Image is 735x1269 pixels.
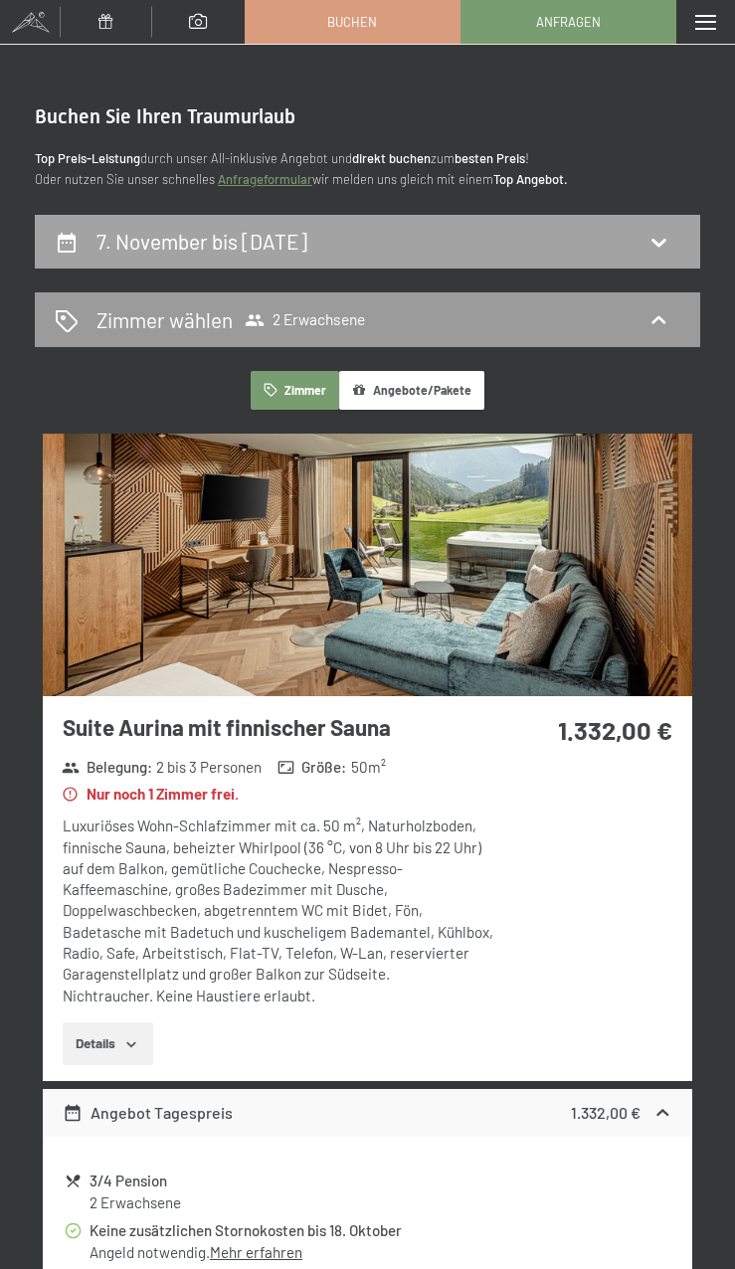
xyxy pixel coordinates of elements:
button: Angebote/Pakete [339,371,484,410]
span: Anfragen [536,13,601,31]
span: 2 bis 3 Personen [156,757,262,778]
a: Anfrageformular [218,171,312,187]
strong: Top Preis-Leistung [35,150,140,166]
p: durch unser All-inklusive Angebot und zum ! Oder nutzen Sie unser schnelles wir melden uns gleich... [35,148,700,190]
strong: besten Preis [455,150,525,166]
div: 2 Erwachsene [90,1192,670,1213]
a: Mehr erfahren [210,1243,302,1261]
a: Buchen [246,1,459,43]
a: Anfragen [461,1,675,43]
strong: Belegung : [62,757,152,778]
strong: 1.332,00 € [558,714,672,745]
div: Keine zusätzlichen Stornokosten bis 18. Oktober [90,1219,670,1242]
strong: Top Angebot. [493,171,568,187]
span: Buchen Sie Ihren Traumurlaub [35,104,295,128]
button: Zimmer [251,371,338,410]
strong: 1.332,00 € [571,1103,641,1122]
strong: Nur noch 1 Zimmer frei. [62,784,239,805]
div: Angebot Tagespreis [63,1101,234,1125]
span: 2 Erwachsene [245,310,365,330]
button: Details [63,1022,153,1066]
span: 50 m² [351,757,386,778]
div: 3/4 Pension [90,1170,670,1192]
img: mss_renderimg.php [43,434,692,696]
div: Angeld notwendig. [90,1242,670,1263]
h2: Zimmer wählen [96,305,233,334]
span: Buchen [327,13,377,31]
h3: Suite Aurina mit finnischer Sauna [63,712,498,743]
strong: direkt buchen [352,150,431,166]
h2: 7. November bis [DATE] [96,229,307,254]
div: Luxuriöses Wohn-Schlafzimmer mit ca. 50 m², Naturholzboden, finnische Sauna, beheizter Whirlpool ... [63,816,498,1006]
strong: Größe : [277,757,347,778]
div: Angebot Tagespreis1.332,00 € [43,1089,692,1137]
